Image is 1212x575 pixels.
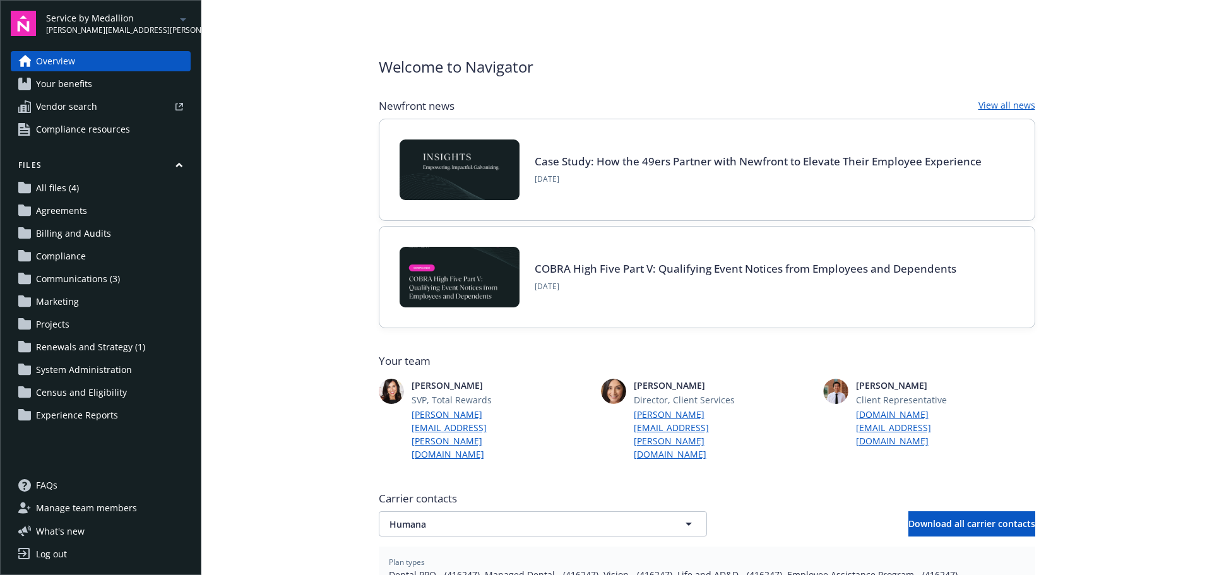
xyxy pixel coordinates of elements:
[11,405,191,425] a: Experience Reports
[11,292,191,312] a: Marketing
[46,11,191,36] button: Service by Medallion[PERSON_NAME][EMAIL_ADDRESS][PERSON_NAME][DOMAIN_NAME]arrowDropDown
[36,498,137,518] span: Manage team members
[412,408,535,461] a: [PERSON_NAME][EMAIL_ADDRESS][PERSON_NAME][DOMAIN_NAME]
[634,408,757,461] a: [PERSON_NAME][EMAIL_ADDRESS][PERSON_NAME][DOMAIN_NAME]
[36,178,79,198] span: All files (4)
[11,337,191,357] a: Renewals and Strategy (1)
[379,56,533,78] span: Welcome to Navigator
[11,314,191,335] a: Projects
[11,11,36,36] img: navigator-logo.svg
[11,119,191,139] a: Compliance resources
[535,154,982,169] a: Case Study: How the 49ers Partner with Newfront to Elevate Their Employee Experience
[379,353,1035,369] span: Your team
[412,379,535,392] span: [PERSON_NAME]
[379,379,404,404] img: photo
[908,518,1035,530] span: Download all carrier contacts
[11,201,191,221] a: Agreements
[175,11,191,27] a: arrowDropDown
[11,360,191,380] a: System Administration
[36,119,130,139] span: Compliance resources
[11,178,191,198] a: All files (4)
[36,97,97,117] span: Vendor search
[36,360,132,380] span: System Administration
[856,408,980,448] a: [DOMAIN_NAME][EMAIL_ADDRESS][DOMAIN_NAME]
[11,498,191,518] a: Manage team members
[856,393,980,406] span: Client Representative
[36,544,67,564] div: Log out
[634,379,757,392] span: [PERSON_NAME]
[11,51,191,71] a: Overview
[36,405,118,425] span: Experience Reports
[36,525,85,538] span: What ' s new
[908,511,1035,536] button: Download all carrier contacts
[412,393,535,406] span: SVP, Total Rewards
[379,491,1035,506] span: Carrier contacts
[36,475,57,495] span: FAQs
[36,246,86,266] span: Compliance
[634,393,757,406] span: Director, Client Services
[36,51,75,71] span: Overview
[11,269,191,289] a: Communications (3)
[379,511,707,536] button: Humana
[36,314,69,335] span: Projects
[400,247,520,307] img: BLOG-Card Image - Compliance - COBRA High Five Pt 5 - 09-11-25.jpg
[535,261,956,276] a: COBRA High Five Part V: Qualifying Event Notices from Employees and Dependents
[36,269,120,289] span: Communications (3)
[46,25,175,36] span: [PERSON_NAME][EMAIL_ADDRESS][PERSON_NAME][DOMAIN_NAME]
[11,223,191,244] a: Billing and Audits
[36,223,111,244] span: Billing and Audits
[11,246,191,266] a: Compliance
[36,337,145,357] span: Renewals and Strategy (1)
[856,379,980,392] span: [PERSON_NAME]
[978,98,1035,114] a: View all news
[11,475,191,495] a: FAQs
[11,160,191,175] button: Files
[379,98,454,114] span: Newfront news
[823,379,848,404] img: photo
[535,174,982,185] span: [DATE]
[389,518,652,531] span: Humana
[601,379,626,404] img: photo
[36,74,92,94] span: Your benefits
[11,382,191,403] a: Census and Eligibility
[36,292,79,312] span: Marketing
[36,201,87,221] span: Agreements
[11,97,191,117] a: Vendor search
[535,281,956,292] span: [DATE]
[36,382,127,403] span: Census and Eligibility
[11,525,105,538] button: What's new
[389,557,1025,568] span: Plan types
[46,11,175,25] span: Service by Medallion
[11,74,191,94] a: Your benefits
[400,139,520,200] img: Card Image - INSIGHTS copy.png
